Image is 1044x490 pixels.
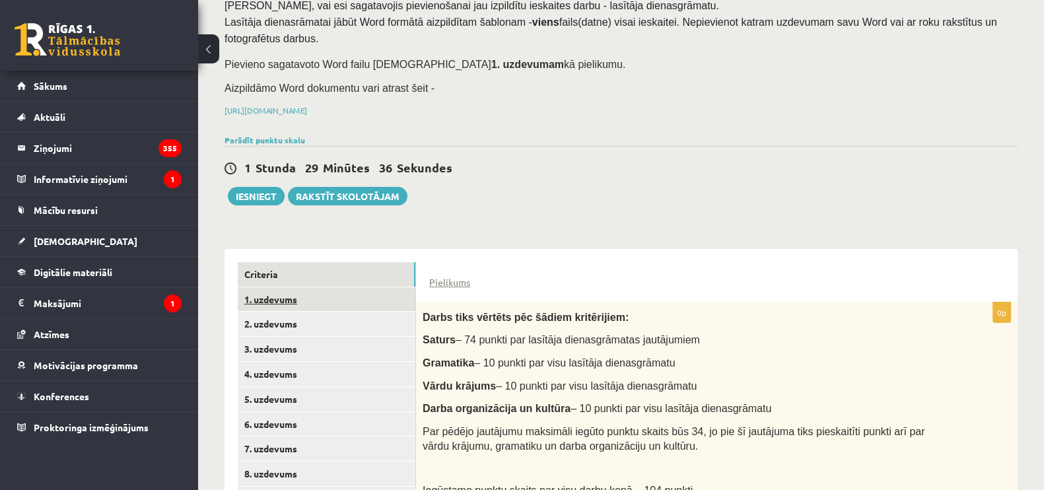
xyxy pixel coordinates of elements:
[423,403,571,414] span: Darba organizācija un kultūra
[17,102,182,132] a: Aktuāli
[238,362,415,386] a: 4. uzdevums
[17,381,182,411] a: Konferences
[423,312,629,323] span: Darbs tiks vērtēts pēc šādiem kritērijiem:
[34,359,138,371] span: Motivācijas programma
[225,59,625,70] span: Pievieno sagatavoto Word failu [DEMOGRAPHIC_DATA] kā pielikumu.
[164,170,182,188] i: 1
[34,421,149,433] span: Proktoringa izmēģinājums
[225,105,307,116] a: [URL][DOMAIN_NAME]
[992,302,1011,323] p: 0p
[532,17,559,28] strong: viens
[17,226,182,256] a: [DEMOGRAPHIC_DATA]
[34,235,137,247] span: [DEMOGRAPHIC_DATA]
[17,164,182,194] a: Informatīvie ziņojumi1
[238,437,415,461] a: 7. uzdevums
[238,412,415,437] a: 6. uzdevums
[34,328,69,340] span: Atzīmes
[423,380,496,392] span: Vārdu krājums
[323,160,370,175] span: Minūtes
[15,23,120,56] a: Rīgas 1. Tālmācības vidusskola
[238,262,415,287] a: Criteria
[238,312,415,336] a: 2. uzdevums
[34,133,182,163] legend: Ziņojumi
[238,462,415,486] a: 8. uzdevums
[474,357,675,368] span: – 10 punkti par visu lasītāja dienasgrāmatu
[158,139,182,157] i: 355
[17,133,182,163] a: Ziņojumi355
[34,288,182,318] legend: Maksājumi
[17,350,182,380] a: Motivācijas programma
[34,164,182,194] legend: Informatīvie ziņojumi
[571,403,771,414] span: – 10 punkti par visu lasītāja dienasgrāmatu
[397,160,452,175] span: Sekundes
[491,59,564,70] strong: 1. uzdevumam
[423,334,456,345] span: Saturs
[34,266,112,278] span: Digitālie materiāli
[379,160,392,175] span: 36
[256,160,296,175] span: Stunda
[423,426,924,452] span: Par pēdējo jautājumu maksimāli iegūto punktu skaits būs 34, jo pie šī jautājuma tiks pieskaitīti ...
[34,80,67,92] span: Sākums
[305,160,318,175] span: 29
[244,160,251,175] span: 1
[164,295,182,312] i: 1
[238,287,415,312] a: 1. uzdevums
[225,135,305,145] a: Parādīt punktu skalu
[17,71,182,101] a: Sākums
[238,387,415,411] a: 5. uzdevums
[17,288,182,318] a: Maksājumi1
[17,319,182,349] a: Atzīmes
[17,257,182,287] a: Digitālie materiāli
[34,390,89,402] span: Konferences
[34,111,65,123] span: Aktuāli
[496,380,697,392] span: – 10 punkti par visu lasītāja dienasgrāmatu
[456,334,700,345] span: – 74 punkti par lasītāja dienasgrāmatas jautājumiem
[17,412,182,442] a: Proktoringa izmēģinājums
[288,187,407,205] a: Rakstīt skolotājam
[423,357,474,368] span: Gramatika
[17,195,182,225] a: Mācību resursi
[429,275,470,289] a: Pielikums
[225,83,435,94] span: Aizpildāmo Word dokumentu vari atrast šeit -
[238,337,415,361] a: 3. uzdevums
[228,187,285,205] button: Iesniegt
[34,204,98,216] span: Mācību resursi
